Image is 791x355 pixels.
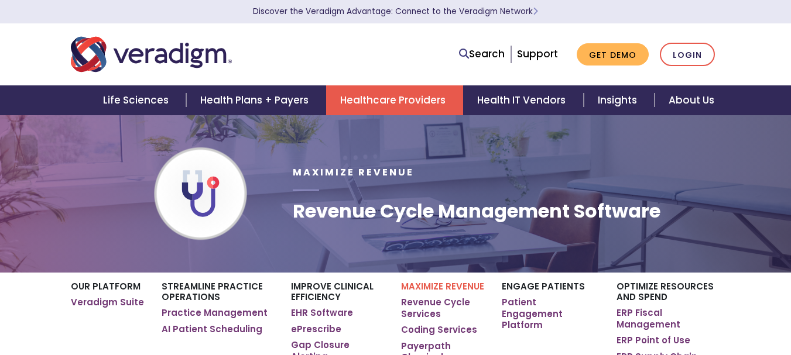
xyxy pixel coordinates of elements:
a: Discover the Veradigm Advantage: Connect to the Veradigm NetworkLearn More [253,6,538,17]
a: ERP Point of Use [617,335,690,346]
a: Support [517,47,558,61]
a: AI Patient Scheduling [162,323,262,335]
a: Health IT Vendors [463,85,583,115]
a: ePrescribe [291,323,341,335]
a: Revenue Cycle Services [401,297,484,319]
a: Patient Engagement Platform [502,297,599,331]
a: Veradigm Suite [71,297,144,308]
a: EHR Software [291,307,353,319]
h1: Revenue Cycle Management Software [293,200,660,222]
a: ERP Fiscal Management [617,307,720,330]
a: Health Plans + Payers [186,85,326,115]
a: Practice Management [162,307,268,319]
span: Learn More [533,6,538,17]
span: Maximize Revenue [293,166,414,179]
a: Get Demo [577,43,649,66]
a: Login [660,43,715,67]
a: Coding Services [401,324,477,336]
a: Insights [584,85,655,115]
a: Search [459,46,505,62]
img: Veradigm logo [71,35,232,74]
a: Life Sciences [89,85,186,115]
a: Healthcare Providers [326,85,463,115]
a: About Us [655,85,728,115]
